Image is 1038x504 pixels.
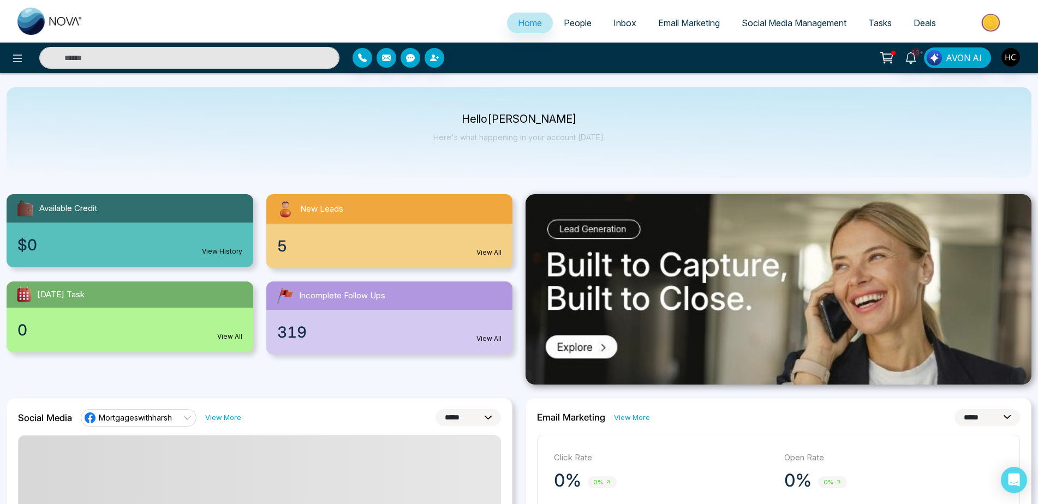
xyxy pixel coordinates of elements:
p: 0% [784,470,812,491]
span: [DATE] Task [37,289,85,301]
h2: Email Marketing [537,412,605,423]
span: 5 [277,235,287,257]
img: availableCredit.svg [15,199,35,218]
span: $0 [17,233,37,256]
span: Tasks [868,17,892,28]
img: Lead Flow [927,50,942,65]
img: newLeads.svg [275,199,296,219]
a: View More [614,412,650,423]
a: View More [205,412,241,423]
span: Inbox [613,17,636,28]
p: Here's what happening in your account [DATE]. [433,133,605,142]
a: Home [507,13,553,33]
span: 0% [818,476,847,489]
a: Inbox [602,13,647,33]
img: Nova CRM Logo [17,8,83,35]
a: View All [217,332,242,341]
img: User Avatar [1001,48,1020,67]
a: View History [202,247,242,256]
span: 0 [17,319,27,341]
img: . [526,194,1031,385]
span: Social Media Management [742,17,846,28]
span: Available Credit [39,202,97,215]
div: Open Intercom Messenger [1001,467,1027,493]
span: New Leads [300,203,343,215]
a: New Leads5View All [260,194,520,268]
a: People [553,13,602,33]
a: Email Marketing [647,13,731,33]
button: AVON AI [924,47,991,68]
img: todayTask.svg [15,286,33,303]
span: Deals [914,17,936,28]
p: Hello [PERSON_NAME] [433,115,605,124]
span: 319 [277,321,307,344]
img: followUps.svg [275,286,295,305]
a: View All [476,248,502,257]
p: Click Rate [554,452,773,464]
span: 0% [588,476,617,489]
span: People [564,17,592,28]
span: 10+ [911,47,921,57]
span: AVON AI [946,51,982,64]
span: Incomplete Follow Ups [299,290,385,302]
img: Market-place.gif [952,10,1031,35]
p: Open Rate [784,452,1004,464]
a: Deals [903,13,947,33]
p: 0% [554,470,581,491]
a: View All [476,334,502,344]
h2: Social Media [18,412,72,423]
a: 10+ [898,47,924,67]
a: Social Media Management [731,13,857,33]
span: Email Marketing [658,17,720,28]
span: Mortgageswithharsh [99,412,172,423]
span: Home [518,17,542,28]
a: Tasks [857,13,903,33]
a: Incomplete Follow Ups319View All [260,281,520,355]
